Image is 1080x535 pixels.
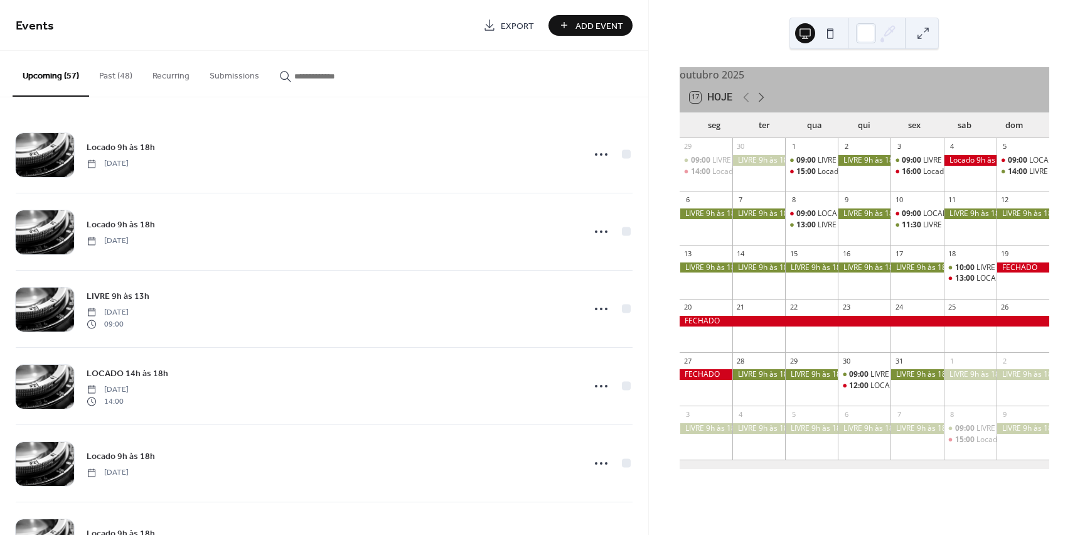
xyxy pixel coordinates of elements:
[736,356,746,365] div: 28
[712,155,767,166] div: LIVRE 9h às 13h
[13,51,89,97] button: Upcoming (57)
[842,142,851,151] div: 2
[894,249,904,258] div: 17
[944,262,997,273] div: LIVRE 10h às 12h
[87,235,129,247] span: [DATE]
[796,155,818,166] span: 09:00
[890,208,943,219] div: LOCADO 9h às 12h
[691,155,712,166] span: 09:00
[955,262,976,273] span: 10:00
[683,142,693,151] div: 29
[785,369,838,380] div: LIVRE 9h às 18h
[842,409,851,419] div: 6
[838,423,890,434] div: LIVRE 9h às 18h
[839,113,889,138] div: qui
[944,435,997,445] div: Locado 15h às 17h
[736,142,746,151] div: 30
[870,381,941,391] div: LOCADO 12h às 18h
[87,449,155,463] a: Locado 9h às 18h
[818,155,872,166] div: LIVRE 9h às 14h
[785,423,838,434] div: LIVRE 9h às 18h
[785,220,838,230] div: LIVRE 13h às 18h
[1000,409,1010,419] div: 9
[890,220,943,230] div: LIVRE 11h30 às 13h30
[142,51,200,95] button: Recurring
[1000,142,1010,151] div: 5
[976,273,1047,284] div: LOCADO 13h às 18h
[690,113,740,138] div: seg
[87,158,129,170] span: [DATE]
[1008,166,1029,177] span: 14:00
[889,113,939,138] div: sex
[89,51,142,95] button: Past (48)
[785,208,838,219] div: LOCADO 9h às 12
[474,15,543,36] a: Export
[955,435,976,445] span: 15:00
[944,369,997,380] div: LIVRE 9h às 18h
[842,195,851,205] div: 9
[87,307,129,318] span: [DATE]
[683,195,693,205] div: 6
[818,220,877,230] div: LIVRE 13h às 18h
[890,262,943,273] div: LIVRE 9h às 18h
[894,142,904,151] div: 3
[87,141,155,154] span: Locado 9h às 18h
[818,166,883,177] div: Locado 15h às 18h
[894,303,904,312] div: 24
[838,262,890,273] div: LIVRE 9h às 18h
[680,166,732,177] div: Locado 14h às 18h
[789,113,840,138] div: qua
[838,381,890,391] div: LOCADO 12h às 18h
[789,142,798,151] div: 1
[736,195,746,205] div: 7
[923,208,990,219] div: LOCADO 9h às 12h
[894,356,904,365] div: 31
[87,219,155,232] span: Locado 9h às 18h
[87,384,129,396] span: [DATE]
[87,217,155,232] a: Locado 9h às 18h
[736,303,746,312] div: 21
[732,369,785,380] div: LIVRE 9h às 18h
[902,166,923,177] span: 16:00
[997,262,1049,273] div: FECHADO
[575,19,623,33] span: Add Event
[997,166,1049,177] div: LIVRE 14h às 16h
[87,290,149,303] span: LIVRE 9h às 13h
[1000,356,1010,365] div: 2
[923,155,978,166] div: LIVRE 9h às 15h
[691,166,712,177] span: 14:00
[976,423,1031,434] div: LIVRE 9h às 14h
[997,208,1049,219] div: LIVRE 9h às 18h
[955,423,976,434] span: 09:00
[1000,195,1010,205] div: 12
[944,273,997,284] div: LOCADO 13h às 18h
[87,450,155,463] span: Locado 9h às 18h
[548,15,633,36] button: Add Event
[842,356,851,365] div: 30
[939,113,990,138] div: sab
[683,249,693,258] div: 13
[683,409,693,419] div: 3
[683,356,693,365] div: 27
[789,195,798,205] div: 8
[948,142,957,151] div: 4
[894,195,904,205] div: 10
[732,423,785,434] div: LIVRE 9h às 18h
[944,155,997,166] div: Locado 9h às 18h
[976,435,1042,445] div: Locado 15h às 17h
[948,303,957,312] div: 25
[997,423,1049,434] div: LIVRE 9h às 18h
[870,369,925,380] div: LIVRE 9h às 11h
[732,208,785,219] div: LIVRE 9h às 18h
[87,467,129,478] span: [DATE]
[685,89,737,106] button: 17Hoje
[736,409,746,419] div: 4
[944,423,997,434] div: LIVRE 9h às 14h
[902,155,923,166] span: 09:00
[87,366,168,381] a: LOCADO 14h às 18h
[87,140,155,154] a: Locado 9h às 18h
[683,303,693,312] div: 20
[923,166,988,177] div: Locado 16h às 18h
[796,166,818,177] span: 15:00
[923,220,1000,230] div: LIVRE 11h30 às 13h30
